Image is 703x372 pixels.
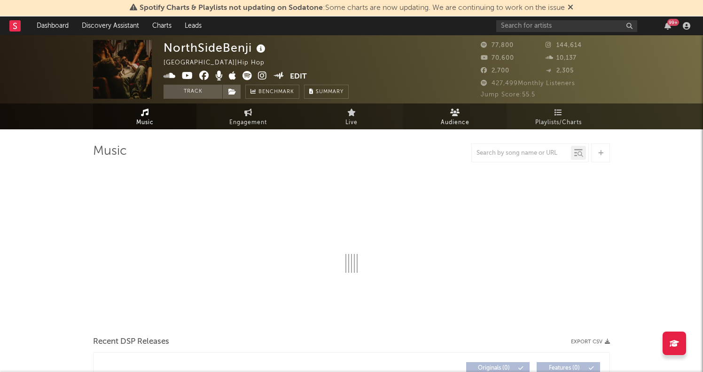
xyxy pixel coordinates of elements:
[164,85,222,99] button: Track
[481,80,575,87] span: 427,499 Monthly Listeners
[403,103,507,129] a: Audience
[316,89,344,95] span: Summary
[140,4,565,12] span: : Some charts are now updating. We are continuing to work on the issue
[140,4,323,12] span: Spotify Charts & Playlists not updating on Sodatone
[568,4,573,12] span: Dismiss
[146,16,178,35] a: Charts
[304,85,349,99] button: Summary
[481,92,535,98] span: Jump Score: 55.5
[290,71,307,83] button: Edit
[667,19,679,26] div: 99 +
[164,57,275,69] div: [GEOGRAPHIC_DATA] | Hip Hop
[75,16,146,35] a: Discovery Assistant
[543,365,586,371] span: Features ( 0 )
[496,20,637,32] input: Search for artists
[30,16,75,35] a: Dashboard
[481,55,514,61] span: 70,600
[535,117,582,128] span: Playlists/Charts
[136,117,154,128] span: Music
[258,87,294,98] span: Benchmark
[481,68,509,74] span: 2,700
[300,103,403,129] a: Live
[472,150,571,157] input: Search by song name or URL
[546,42,582,48] span: 144,614
[441,117,469,128] span: Audience
[546,68,574,74] span: 2,305
[93,103,196,129] a: Music
[481,42,514,48] span: 77,800
[571,339,610,345] button: Export CSV
[507,103,610,129] a: Playlists/Charts
[196,103,300,129] a: Engagement
[546,55,577,61] span: 10,137
[178,16,208,35] a: Leads
[345,117,358,128] span: Live
[93,336,169,348] span: Recent DSP Releases
[245,85,299,99] a: Benchmark
[664,22,671,30] button: 99+
[472,365,516,371] span: Originals ( 0 )
[229,117,267,128] span: Engagement
[164,40,268,55] div: NorthSideBenji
